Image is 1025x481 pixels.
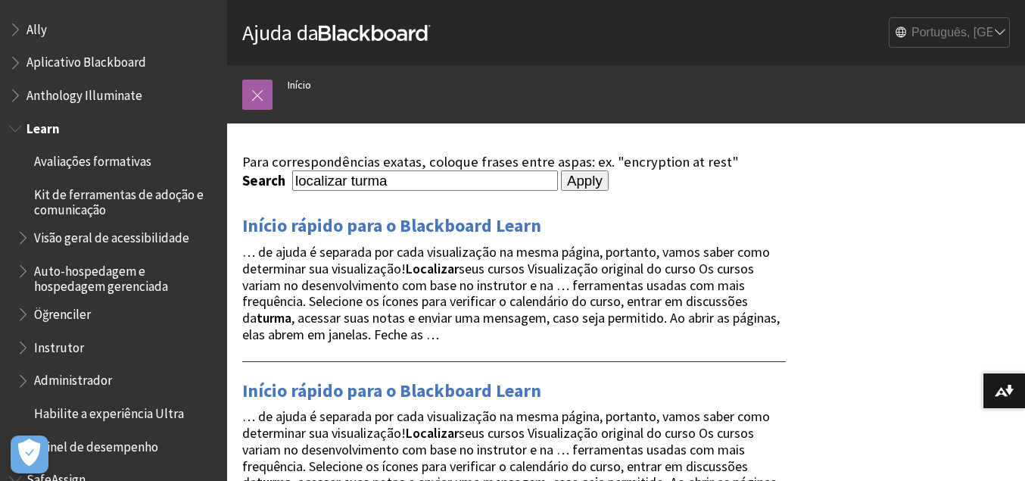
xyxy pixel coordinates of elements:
label: Search [242,172,289,189]
span: Auto-hospedagem e hospedagem gerenciada [34,258,217,294]
span: … de ajuda é separada por cada visualização na mesma página, portanto, vamos saber como determina... [242,243,780,343]
span: Aplicativo Blackboard [26,50,146,70]
span: Kit de ferramentas de adoção e comunicação [34,182,217,217]
strong: Localizar [406,424,459,442]
span: Avaliações formativas [34,149,151,170]
button: Open Preferences [11,436,48,473]
span: Visão geral de acessibilidade [34,225,189,245]
span: Anthology Illuminate [26,83,142,103]
select: Site Language Selector [889,17,1011,48]
a: Início rápido para o Blackboard Learn [242,214,541,238]
nav: Book outline for Blackboard App Help [9,50,218,76]
span: Habilite a experiência Ultra [34,401,184,421]
strong: turma [257,309,291,326]
nav: Book outline for Anthology Illuminate [9,83,218,108]
span: Administrador [34,368,112,389]
span: Instrutor [34,335,84,355]
a: Início [288,76,311,95]
strong: Blackboard [319,25,431,41]
span: Öğrenciler [34,301,91,322]
a: Início rápido para o Blackboard Learn [242,379,541,403]
a: Ajuda daBlackboard [242,19,431,46]
nav: Book outline for Anthology Ally Help [9,17,218,42]
span: Learn [26,116,60,136]
input: Apply [561,170,609,192]
strong: Localizar [406,260,459,277]
nav: Book outline for Blackboard Learn Help [9,116,218,460]
span: Painel de desempenho [34,434,158,454]
span: Ally [26,17,47,37]
div: Para correspondências exatas, coloque frases entre aspas: ex. "encryption at rest" [242,154,786,170]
